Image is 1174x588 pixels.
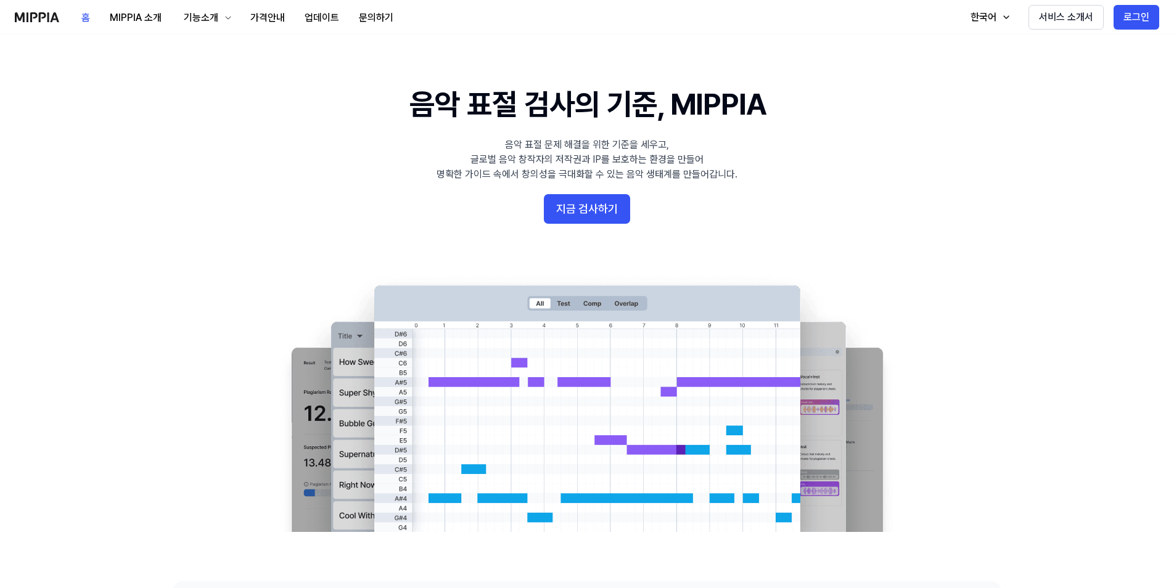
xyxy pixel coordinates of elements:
button: 가격안내 [240,6,295,30]
img: main Image [266,273,908,532]
button: MIPPIA 소개 [100,6,171,30]
div: 기능소개 [181,10,221,25]
div: 한국어 [968,10,999,25]
button: 문의하기 [349,6,403,30]
button: 한국어 [958,5,1019,30]
button: 서비스 소개서 [1028,5,1104,30]
button: 지금 검사하기 [544,194,630,224]
button: 기능소개 [171,6,240,30]
button: 업데이트 [295,6,349,30]
button: 홈 [72,6,100,30]
button: 로그인 [1114,5,1159,30]
a: 업데이트 [295,1,349,35]
h1: 음악 표절 검사의 기준, MIPPIA [409,84,765,125]
img: logo [15,12,59,22]
a: 홈 [72,1,100,35]
div: 음악 표절 문제 해결을 위한 기준을 세우고, 글로벌 음악 창작자의 저작권과 IP를 보호하는 환경을 만들어 명확한 가이드 속에서 창의성을 극대화할 수 있는 음악 생태계를 만들어... [437,137,737,182]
